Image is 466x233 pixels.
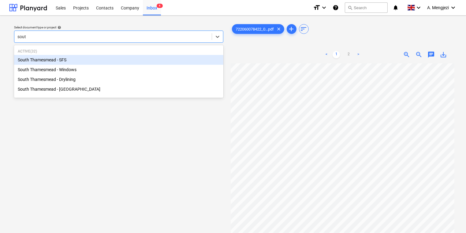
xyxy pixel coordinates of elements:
[435,204,466,233] iframe: Chat Widget
[415,51,423,58] span: zoom_out
[333,51,340,58] a: Page 1 is your current page
[345,2,388,13] button: Search
[18,49,220,54] p: Active ( 32 )
[232,24,284,34] div: 722060078422_0...pdf
[345,51,352,58] a: Page 2
[348,5,352,10] span: search
[393,4,399,11] i: notifications
[333,4,339,11] i: Knowledge base
[415,4,422,11] i: keyboard_arrow_down
[440,51,447,58] span: save_alt
[323,51,330,58] a: Previous page
[300,25,308,33] span: sort
[14,65,223,75] div: South Thamesmead - Windows
[288,25,295,33] span: add
[14,84,223,94] div: South Thamesmead - Soffits
[14,75,223,84] div: South Thamesmead - Drylining
[157,4,163,8] span: 4
[232,27,278,31] span: 722060078422_0...pdf
[275,25,283,33] span: clear
[14,55,223,65] div: South Thamesmead - SFS
[427,51,435,58] span: chat
[427,5,449,10] span: A. Mengjezi
[14,84,223,94] div: South Thamesmead - [GEOGRAPHIC_DATA]
[14,25,223,29] div: Select document type or project
[403,51,410,58] span: zoom_in
[313,4,320,11] i: format_size
[355,51,362,58] a: Next page
[449,4,457,11] i: keyboard_arrow_down
[56,26,61,29] span: help
[320,4,328,11] i: keyboard_arrow_down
